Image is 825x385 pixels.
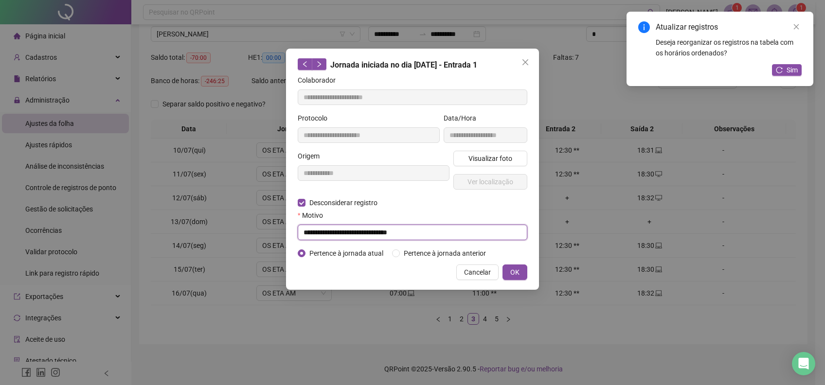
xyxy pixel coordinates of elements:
[787,65,798,75] span: Sim
[772,64,802,76] button: Sim
[298,58,312,70] button: left
[298,75,342,86] label: Colaborador
[776,67,783,73] span: reload
[444,113,483,123] label: Data/Hora
[510,267,520,278] span: OK
[453,151,527,166] button: Visualizar foto
[792,352,815,375] div: Open Intercom Messenger
[298,151,326,161] label: Origem
[305,248,387,259] span: Pertence à jornada atual
[656,37,802,58] div: Deseja reorganizar os registros na tabela com os horários ordenados?
[793,23,800,30] span: close
[298,113,334,123] label: Protocolo
[298,58,527,71] div: Jornada iniciada no dia [DATE] - Entrada 1
[298,210,329,221] label: Motivo
[316,61,323,68] span: right
[400,248,490,259] span: Pertence à jornada anterior
[656,21,802,33] div: Atualizar registros
[312,58,326,70] button: right
[638,21,650,33] span: info-circle
[518,54,533,70] button: Close
[468,153,512,164] span: Visualizar foto
[464,267,491,278] span: Cancelar
[453,174,527,190] button: Ver localização
[456,264,499,280] button: Cancelar
[791,21,802,32] a: Close
[521,58,529,66] span: close
[305,197,381,208] span: Desconsiderar registro
[302,61,308,68] span: left
[502,264,527,280] button: OK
